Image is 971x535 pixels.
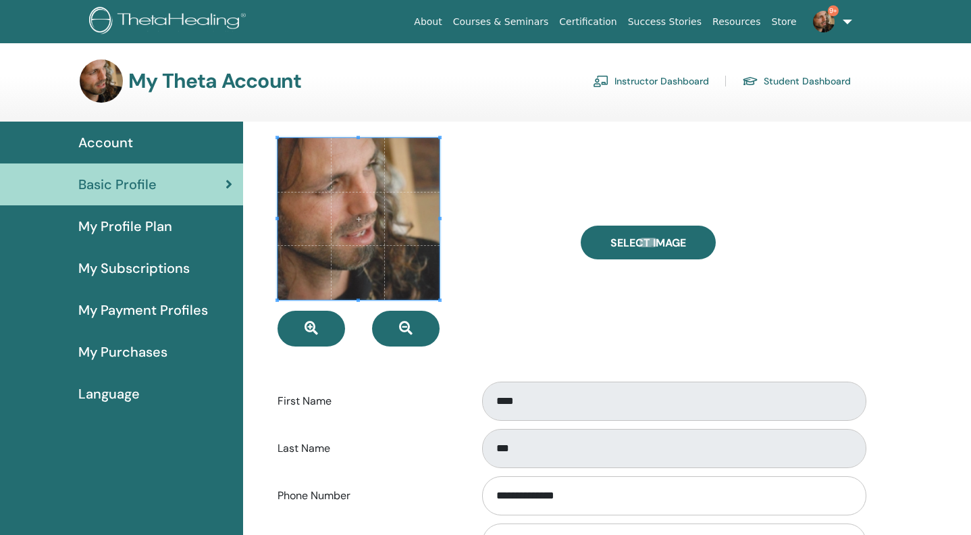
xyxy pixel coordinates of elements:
[409,9,447,34] a: About
[78,384,140,404] span: Language
[554,9,622,34] a: Certification
[742,76,758,87] img: graduation-cap.svg
[89,7,251,37] img: logo.png
[78,258,190,278] span: My Subscriptions
[78,300,208,320] span: My Payment Profiles
[78,132,133,153] span: Account
[828,5,839,16] span: 9+
[593,70,709,92] a: Instructor Dashboard
[742,70,851,92] a: Student Dashboard
[448,9,554,34] a: Courses & Seminars
[593,75,609,87] img: chalkboard-teacher.svg
[78,174,157,195] span: Basic Profile
[813,11,835,32] img: default.jpg
[639,238,657,247] input: Select Image
[623,9,707,34] a: Success Stories
[610,236,686,250] span: Select Image
[267,388,469,414] label: First Name
[78,342,167,362] span: My Purchases
[766,9,802,34] a: Store
[128,69,301,93] h3: My Theta Account
[707,9,766,34] a: Resources
[267,483,469,509] label: Phone Number
[80,59,123,103] img: default.jpg
[267,436,469,461] label: Last Name
[78,216,172,236] span: My Profile Plan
